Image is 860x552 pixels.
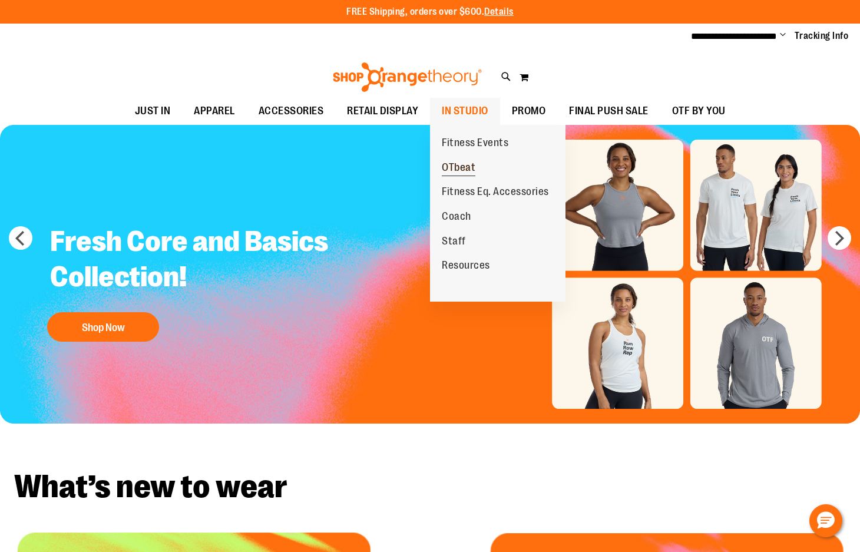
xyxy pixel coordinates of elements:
[780,30,786,42] button: Account menu
[247,98,336,125] a: ACCESSORIES
[194,98,235,124] span: APPAREL
[500,98,558,125] a: PROMO
[135,98,171,124] span: JUST IN
[660,98,737,125] a: OTF BY YOU
[347,98,418,124] span: RETAIL DISPLAY
[442,259,490,274] span: Resources
[9,226,32,250] button: prev
[828,226,851,250] button: next
[259,98,324,124] span: ACCESSORIES
[569,98,649,124] span: FINAL PUSH SALE
[430,156,487,180] a: OTbeat
[442,161,475,176] span: OTbeat
[442,210,471,225] span: Coach
[512,98,546,124] span: PROMO
[809,504,842,537] button: Hello, have a question? Let’s chat.
[442,98,488,124] span: IN STUDIO
[346,5,514,19] p: FREE Shipping, orders over $600.
[442,137,508,151] span: Fitness Events
[331,62,484,92] img: Shop Orangetheory
[430,98,500,125] a: IN STUDIO
[442,235,466,250] span: Staff
[442,186,549,200] span: Fitness Eq. Accessories
[672,98,726,124] span: OTF BY YOU
[47,312,159,342] button: Shop Now
[557,98,660,125] a: FINAL PUSH SALE
[41,215,342,306] h2: Fresh Core and Basics Collection!
[430,125,565,302] ul: IN STUDIO
[430,229,478,254] a: Staff
[795,29,849,42] a: Tracking Info
[430,180,561,204] a: Fitness Eq. Accessories
[430,204,483,229] a: Coach
[182,98,247,125] a: APPAREL
[484,6,514,17] a: Details
[430,131,520,156] a: Fitness Events
[123,98,183,125] a: JUST IN
[430,253,502,278] a: Resources
[41,215,342,348] a: Fresh Core and Basics Collection! Shop Now
[335,98,430,125] a: RETAIL DISPLAY
[14,471,846,503] h2: What’s new to wear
